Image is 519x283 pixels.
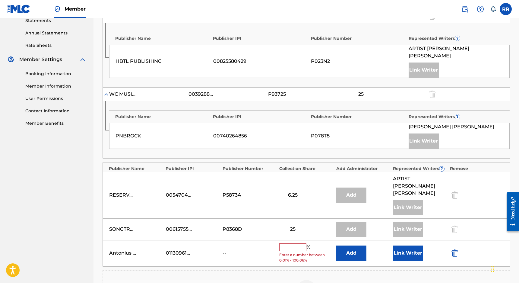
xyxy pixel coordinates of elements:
[54,5,61,13] img: Top Rightsholder
[213,35,308,42] div: Publisher IPI
[25,108,86,114] a: Contact Information
[409,114,504,120] div: Represented Writers
[393,166,447,172] div: Represented Writers
[103,91,109,97] img: expand-cell-toggle
[25,42,86,49] a: Rate Sheets
[115,35,210,42] div: Publisher Name
[409,123,494,130] span: [PERSON_NAME] [PERSON_NAME]
[409,45,503,59] span: ARTIST [PERSON_NAME] [PERSON_NAME]
[450,166,504,172] div: Remove
[213,114,308,120] div: Publisher IPI
[25,18,86,24] a: Statements
[279,166,333,172] div: Collection Share
[439,166,444,171] span: ?
[393,246,423,261] button: Link Writer
[213,58,308,65] div: 00825580429
[65,5,86,12] span: Member
[489,254,519,283] iframe: Chat Widget
[25,30,86,36] a: Annual Statements
[455,114,460,119] span: ?
[393,175,447,197] span: ARTIST [PERSON_NAME] [PERSON_NAME]
[116,132,210,140] div: PNBROCK
[311,35,406,42] div: Publisher Number
[502,187,519,236] iframe: Resource Center
[311,114,406,120] div: Publisher Number
[311,132,406,140] div: P078T8
[115,114,210,120] div: Publisher Name
[490,6,496,12] div: Notifications
[409,35,504,42] div: Represented Writers
[336,166,390,172] div: Add Administrator
[7,5,30,13] img: MLC Logo
[79,56,86,63] img: expand
[25,83,86,89] a: Member Information
[25,95,86,102] a: User Permissions
[311,58,406,65] div: P023N2
[459,3,471,15] a: Public Search
[7,56,14,63] img: Member Settings
[116,58,210,65] div: HBTL PUBLISHING
[25,120,86,127] a: Member Benefits
[166,166,220,172] div: Publisher IPI
[223,166,277,172] div: Publisher Number
[461,5,468,13] img: search
[279,252,333,263] span: Enter a number between 0.01% - 100.06%
[109,166,163,172] div: Publisher Name
[336,246,366,261] button: Add
[451,249,458,257] img: 12a2ab48e56ec057fbd8.svg
[491,260,494,278] div: Slepen
[19,56,62,63] span: Member Settings
[25,71,86,77] a: Banking Information
[474,3,486,15] div: Help
[213,132,308,140] div: 00740264856
[477,5,484,13] img: help
[455,36,460,41] span: ?
[489,254,519,283] div: Chatwidget
[306,243,312,251] span: %
[500,3,512,15] div: User Menu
